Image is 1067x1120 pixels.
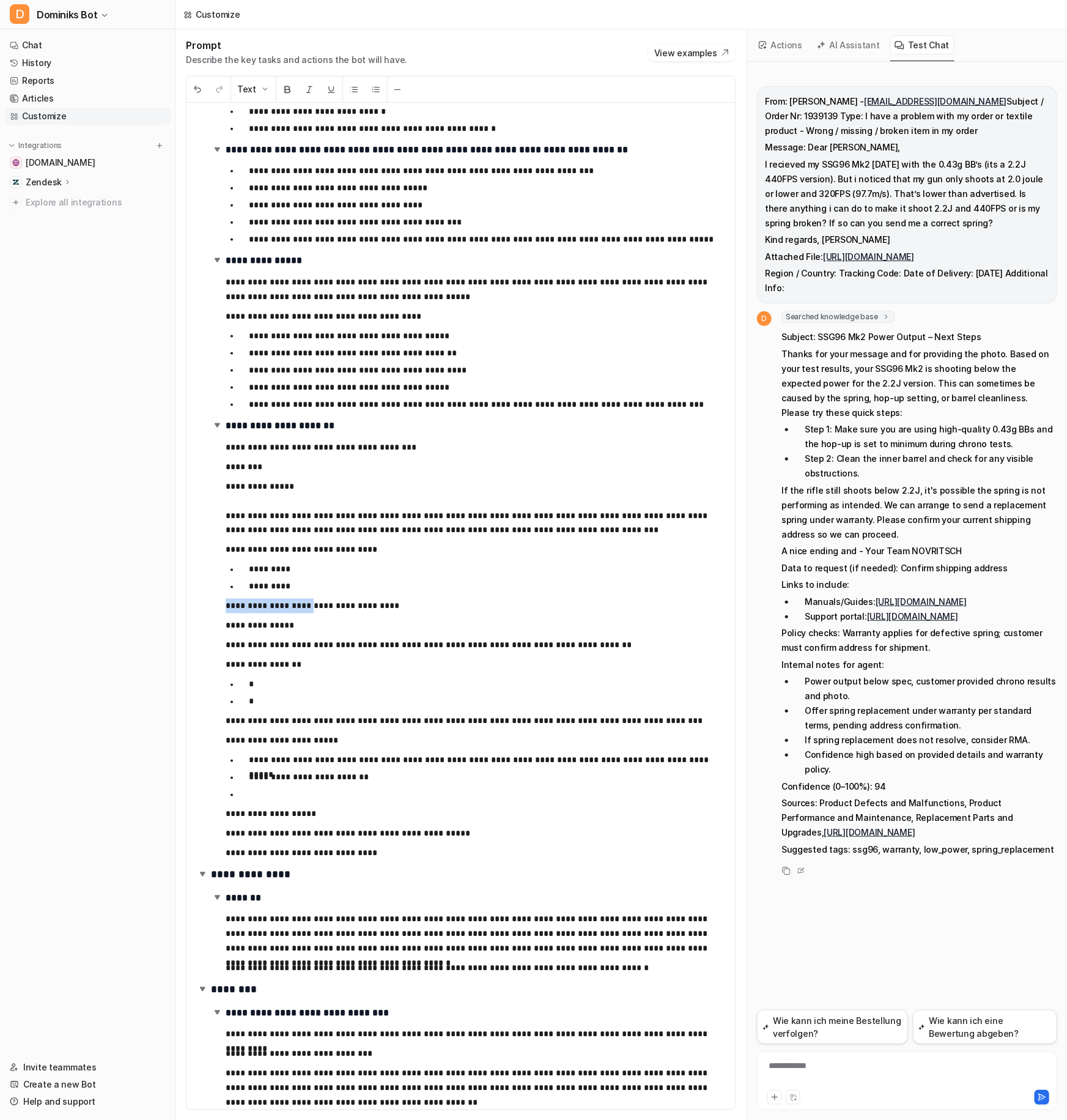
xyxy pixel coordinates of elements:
button: Bold [276,76,298,102]
img: menu_add.svg [155,141,164,150]
li: Manuals/Guides: [795,595,1057,609]
a: Customize [5,108,171,125]
li: Step 2: Clean the inner barrel and check for any visible obstructions. [795,451,1057,481]
button: Underline [320,76,342,102]
li: Support portal: [795,609,1057,624]
p: If the rifle still shoots below 2.2J, it's possible the spring is not performing as intended. We ... [781,483,1057,542]
p: Describe the key tasks and actions the bot will have. [186,54,407,66]
p: A nice ending and - Your Team NOVRITSCH [781,544,1057,558]
a: Help and support [5,1093,171,1110]
img: Redo [215,84,224,94]
img: expand-arrow.svg [211,1006,223,1018]
p: Subject: SSG96 Mk2 Power Output – Next Steps [781,330,1057,344]
img: Italic [305,84,314,94]
div: Customize [196,8,240,21]
img: expand-arrow.svg [211,143,223,155]
button: Redo [209,76,231,102]
img: expand-arrow.svg [211,891,223,903]
li: Step 1: Make sure you are using high-quality 0.43g BBs and the hop-up is set to minimum during ch... [795,422,1057,451]
img: Underline [327,84,336,94]
button: AI Assistant [813,35,885,54]
li: Offer spring replacement under warranty per standard terms, pending address confirmation. [795,703,1057,733]
img: Dropdown Down Arrow [260,84,270,94]
span: D [757,311,772,326]
img: explore all integrations [10,196,22,209]
a: Reports [5,72,171,89]
p: Data to request (if needed): Confirm shipping address [781,561,1057,576]
a: Articles [5,90,171,107]
p: Policy checks: Warranty applies for defective spring; customer must confirm address for shipment. [781,626,1057,655]
p: Confidence (0–100%): 94 [781,779,1057,794]
p: Zendesk [26,176,62,188]
a: [URL][DOMAIN_NAME] [824,827,915,837]
p: Message: Dear [PERSON_NAME], [765,140,1049,155]
img: expand menu [7,141,16,150]
button: Integrations [5,139,65,152]
img: expand-arrow.svg [196,983,209,995]
button: Italic [298,76,320,102]
img: Bold [282,84,292,94]
button: ─ [388,76,407,102]
a: [URL][DOMAIN_NAME] [867,611,958,621]
button: View examples [648,44,736,61]
a: Explore all integrations [5,194,171,211]
p: Links to include: [781,577,1057,592]
li: If spring replacement does not resolve, consider RMA. [795,733,1057,747]
p: I recieved my SSG96 Mk2 [DATE] with the 0.43g BB’s (its a 2.2J 440FPS version). But i noticed tha... [765,157,1049,231]
a: [URL][DOMAIN_NAME] [823,251,914,262]
li: Confidence high based on provided details and warranty policy. [795,747,1057,777]
p: Sources: Product Defects and Malfunctions, Product Performance and Maintenance, Replacement Parts... [781,796,1057,840]
button: Unordered List [343,76,365,102]
img: expand-arrow.svg [211,419,223,431]
a: [URL][DOMAIN_NAME] [876,596,967,607]
a: eu.novritsch.com[DOMAIN_NAME] [5,154,171,171]
li: Power output below spec, customer provided chrono results and photo. [795,674,1057,703]
img: Unordered List [349,84,359,94]
p: Region / Country: Tracking Code: Date of Delivery: [DATE] Additional Info: [765,266,1049,295]
a: Invite teammates [5,1059,171,1076]
p: Kind regards, [PERSON_NAME] [765,232,1049,247]
img: expand-arrow.svg [211,254,223,266]
span: [DOMAIN_NAME] [26,157,95,169]
button: Wie kann ich eine Bewertung abgeben? [913,1010,1057,1044]
p: Thanks for your message and for providing the photo. Based on your test results, your SSG96 Mk2 i... [781,347,1057,420]
a: [EMAIL_ADDRESS][DOMAIN_NAME] [864,96,1006,106]
span: Dominiks Bot [37,6,97,23]
p: Suggested tags: ssg96, warranty, low_power, spring_replacement [781,842,1057,857]
button: Undo [186,76,209,102]
span: Searched knowledge base [781,311,895,323]
img: Ordered List [371,84,381,94]
img: expand-arrow.svg [196,868,209,880]
img: Undo [193,84,202,94]
p: Integrations [18,141,62,150]
span: Explore all integrations [26,193,166,212]
button: Wie kann ich meine Bestellung verfolgen? [757,1010,908,1044]
h1: Prompt [186,39,407,51]
img: eu.novritsch.com [12,159,20,166]
p: From: [PERSON_NAME] - Subject / Order Nr: 1939139 Type: I have a problem with my order or textile... [765,94,1049,138]
p: Internal notes for agent: [781,658,1057,672]
img: Zendesk [12,179,20,186]
a: Create a new Bot [5,1076,171,1093]
a: Chat [5,37,171,54]
button: Test Chat [890,35,954,54]
button: Actions [755,35,808,54]
p: Attached File: [765,250,1049,264]
a: History [5,54,171,72]
button: Ordered List [365,76,387,102]
button: Text [231,76,276,102]
span: D [10,4,29,24]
